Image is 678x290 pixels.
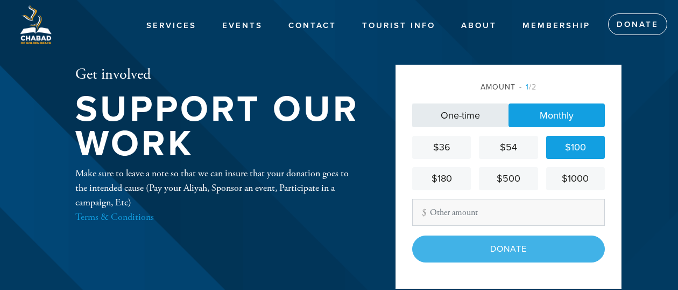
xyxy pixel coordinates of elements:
a: Events [214,16,271,36]
div: $100 [550,140,601,155]
h1: Support our work [75,92,361,162]
a: Tourist Info [354,16,443,36]
a: $54 [479,136,538,159]
a: Membership [514,16,598,36]
a: About [453,16,505,36]
div: $1000 [550,171,601,186]
a: $500 [479,167,538,190]
h2: Get involved [75,66,361,84]
div: $500 [483,171,533,186]
a: Terms & Conditions [75,211,154,223]
a: $1000 [546,167,605,190]
a: $36 [412,136,471,159]
a: Monthly [508,103,605,127]
a: One-time [412,103,508,127]
a: $180 [412,167,471,190]
div: $36 [416,140,467,155]
a: Donate [608,13,667,35]
span: 1 [526,82,529,92]
div: $180 [416,171,467,186]
div: $54 [483,140,533,155]
a: $100 [546,136,605,159]
img: Logo%20GB1.png [16,5,55,44]
span: /2 [519,82,536,92]
a: Services [138,16,204,36]
a: Contact [280,16,344,36]
div: Make sure to leave a note so that we can insure that your donation goes to the intended cause (Pa... [75,166,361,224]
input: Other amount [412,199,605,226]
div: Amount [412,81,605,93]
